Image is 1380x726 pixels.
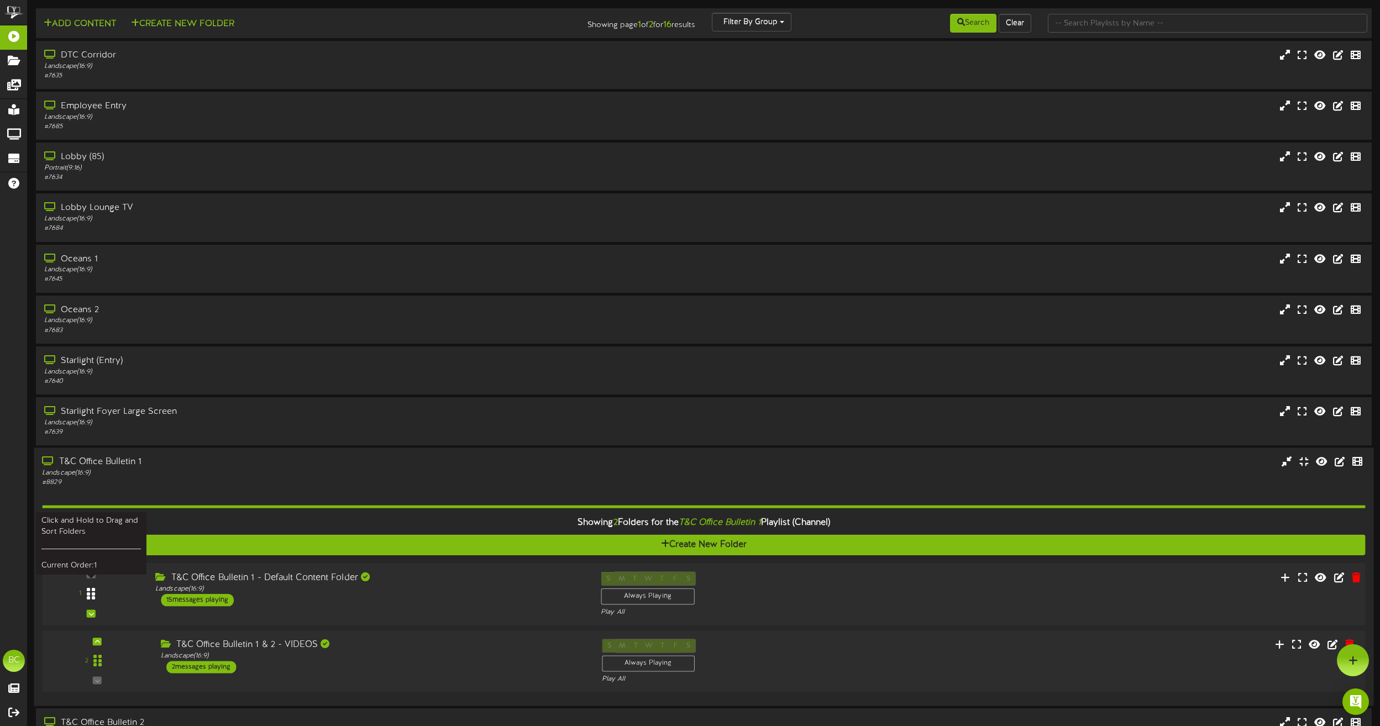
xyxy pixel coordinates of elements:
div: Landscape ( 16:9 ) [44,418,584,428]
strong: 1 [638,20,641,30]
i: T&C Office Bulletin 1 [679,518,761,528]
div: Always Playing [602,656,695,672]
div: Play All [602,675,916,684]
strong: 2 [649,20,653,30]
div: # 7684 [44,224,584,233]
div: # 7635 [44,71,584,81]
div: Lobby (85) [44,151,584,164]
div: # 7645 [44,275,584,284]
div: DTC Corridor [44,49,584,62]
div: 15 messages playing [161,594,234,606]
div: Landscape ( 16:9 ) [44,62,584,71]
div: 2 messages playing [166,661,236,674]
div: T&C Office Bulletin 1 [42,456,584,469]
div: Showing page of for results [480,13,704,31]
div: Landscape ( 16:9 ) [44,316,584,325]
div: Starlight (Entry) [44,355,584,367]
div: Showing Folders for the Playlist (Channel) [34,511,1373,535]
div: # 7685 [44,122,584,131]
div: Play All [601,607,918,617]
button: Search [950,14,996,33]
div: Landscape ( 16:9 ) [44,367,584,377]
div: Starlight Foyer Large Screen [44,406,584,418]
div: # 7639 [44,428,584,437]
div: # 7640 [44,377,584,386]
div: Oceans 1 [44,253,584,266]
div: Open Intercom Messenger [1342,688,1369,715]
span: 2 [613,518,618,528]
div: # 8829 [42,478,584,487]
div: BC [3,650,25,672]
div: Landscape ( 16:9 ) [161,651,585,661]
button: Clear [999,14,1031,33]
input: -- Search Playlists by Name -- [1048,14,1367,33]
button: Create New Folder [42,535,1365,555]
div: Lobby Lounge TV [44,202,584,214]
div: Landscape ( 16:9 ) [44,113,584,122]
div: Landscape ( 16:9 ) [155,585,584,594]
div: # 7683 [44,326,584,335]
strong: 16 [663,20,671,30]
div: Landscape ( 16:9 ) [44,265,584,275]
div: T&C Office Bulletin 1 & 2 - VIDEOS [161,639,585,651]
div: T&C Office Bulletin 1 - Default Content Folder [155,571,584,584]
div: Landscape ( 16:9 ) [42,469,584,478]
div: Landscape ( 16:9 ) [44,214,584,224]
div: Always Playing [601,588,694,605]
div: # 7634 [44,173,584,182]
button: Create New Folder [128,17,238,31]
button: Add Content [40,17,119,31]
button: Filter By Group [712,13,791,31]
div: Employee Entry [44,100,584,113]
div: Oceans 2 [44,304,584,317]
div: Portrait ( 9:16 ) [44,164,584,173]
